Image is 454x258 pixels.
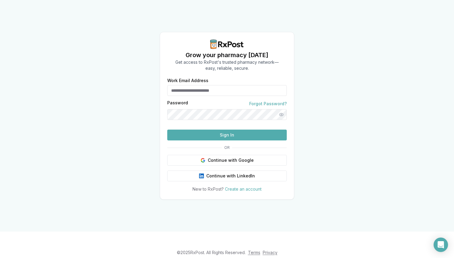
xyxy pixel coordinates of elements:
span: OR [222,145,232,150]
button: Continue with Google [167,155,287,166]
button: Show password [276,109,287,120]
h1: Grow your pharmacy [DATE] [175,51,279,59]
img: Google [201,158,205,163]
img: LinkedIn [199,174,204,178]
a: Forgot Password? [249,101,287,107]
label: Password [167,101,188,107]
a: Privacy [263,250,277,255]
img: RxPost Logo [208,39,246,49]
span: New to RxPost? [192,186,224,192]
button: Continue with LinkedIn [167,170,287,181]
a: Create an account [225,186,262,192]
p: Get access to RxPost's trusted pharmacy network— easy, reliable, secure. [175,59,279,71]
div: Open Intercom Messenger [434,238,448,252]
a: Terms [248,250,260,255]
button: Sign In [167,130,287,140]
label: Work Email Address [167,78,287,83]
